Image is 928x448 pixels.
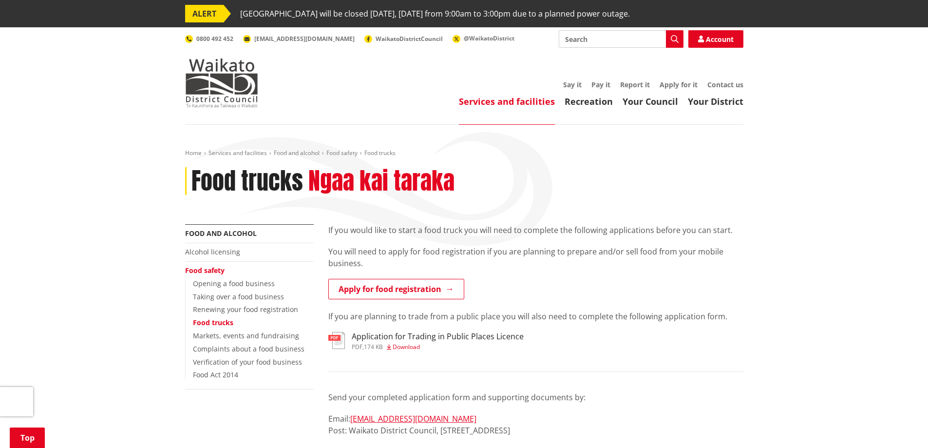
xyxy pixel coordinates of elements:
a: Food and alcohol [274,149,320,157]
p: Email: Post: Waikato District Council, [STREET_ADDRESS] [328,413,743,436]
a: Food Act 2014 [193,370,238,379]
iframe: Messenger Launcher [883,407,918,442]
h1: Food trucks [191,167,303,195]
span: 174 KB [364,343,383,351]
p: If you would like to start a food truck you will need to complete the following applications befo... [328,224,743,236]
a: Top [10,428,45,448]
a: Report it [620,80,650,89]
img: Waikato District Council - Te Kaunihera aa Takiwaa o Waikato [185,58,258,107]
p: Send your completed application form and supporting documents by: [328,391,743,403]
a: Food trucks [193,318,233,327]
a: Food safety [326,149,358,157]
a: [EMAIL_ADDRESS][DOMAIN_NAME] [350,413,476,424]
a: Markets, events and fundraising [193,331,299,340]
a: Food safety [185,266,225,275]
a: Taking over a food business [193,292,284,301]
nav: breadcrumb [185,149,743,157]
a: Home [185,149,202,157]
span: Food trucks [364,149,396,157]
span: @WaikatoDistrict [464,34,514,42]
a: Services and facilities [459,96,555,107]
input: Search input [559,30,683,48]
span: pdf [352,343,362,351]
a: Pay it [591,80,610,89]
a: Verification of your food business [193,357,302,367]
h2: Ngaa kai taraka [308,167,455,195]
a: Apply for food registration [328,279,464,299]
a: @WaikatoDistrict [453,34,514,42]
span: ALERT [185,5,224,22]
a: Contact us [707,80,743,89]
a: 0800 492 452 [185,35,233,43]
a: Services and facilities [208,149,267,157]
span: WaikatoDistrictCouncil [376,35,443,43]
a: Renewing your food registration [193,305,298,314]
a: Say it [563,80,582,89]
a: Account [688,30,743,48]
span: [EMAIL_ADDRESS][DOMAIN_NAME] [254,35,355,43]
a: Alcohol licensing [185,247,240,256]
img: document-pdf.svg [328,332,345,349]
a: Apply for it [660,80,698,89]
a: Opening a food business [193,279,275,288]
p: If you are planning to trade from a public place you will also need to complete the following app... [328,311,743,322]
a: Complaints about a food business [193,344,304,353]
a: Recreation [565,96,613,107]
a: WaikatoDistrictCouncil [364,35,443,43]
a: Application for Trading in Public Places Licence pdf,174 KB Download [328,332,524,350]
a: Your District [688,96,743,107]
span: [GEOGRAPHIC_DATA] will be closed [DATE], [DATE] from 9:00am to 3:00pm due to a planned power outage. [240,5,630,22]
a: [EMAIL_ADDRESS][DOMAIN_NAME] [243,35,355,43]
h3: Application for Trading in Public Places Licence [352,332,524,341]
a: Your Council [623,96,678,107]
span: 0800 492 452 [196,35,233,43]
div: , [352,344,524,350]
a: Food and alcohol [185,229,257,238]
p: You will need to apply for food registration if you are planning to prepare and/or sell food from... [328,246,743,269]
span: Download [393,343,420,351]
